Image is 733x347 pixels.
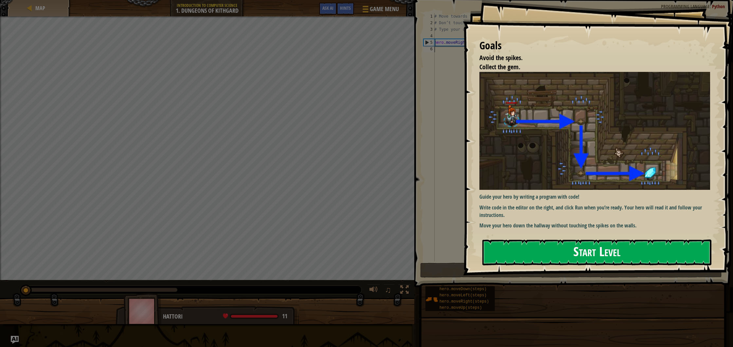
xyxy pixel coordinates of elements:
[340,5,351,11] span: Hints
[423,13,435,20] div: 1
[439,306,482,310] span: hero.moveUp(steps)
[319,3,337,15] button: Ask AI
[471,62,708,72] li: Collect the gem.
[223,313,287,319] div: health: 11 / 11
[439,293,487,298] span: hero.moveLeft(steps)
[420,263,722,278] button: Run
[439,299,489,304] span: hero.moveRight(steps)
[425,293,438,306] img: portrait.png
[423,26,435,33] div: 3
[124,293,162,329] img: thang_avatar_frame.png
[384,284,395,297] button: ♫
[479,193,710,201] p: Guide your hero by writing a program with code!
[479,62,520,71] span: Collect the gem.
[479,72,710,190] img: Dungeons of kithgard
[282,312,287,320] span: 11
[33,5,45,12] a: Map
[423,20,435,26] div: 2
[482,240,711,265] button: Start Level
[479,53,523,62] span: Avoid the spikes.
[322,5,333,11] span: Ask AI
[439,287,487,291] span: hero.moveDown(steps)
[424,39,435,46] div: 5
[479,222,710,229] p: Move your hero down the hallway without touching the spikes on the walls.
[35,5,45,12] span: Map
[370,5,399,13] span: Game Menu
[471,53,708,63] li: Avoid the spikes.
[367,284,380,297] button: Adjust volume
[423,46,435,52] div: 6
[385,285,391,295] span: ♫
[479,38,710,53] div: Goals
[163,312,292,321] div: Hattori
[398,284,411,297] button: Toggle fullscreen
[423,33,435,39] div: 4
[11,336,19,344] button: Ask AI
[479,204,710,219] p: Write code in the editor on the right, and click Run when you’re ready. Your hero will read it an...
[357,3,403,18] button: Game Menu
